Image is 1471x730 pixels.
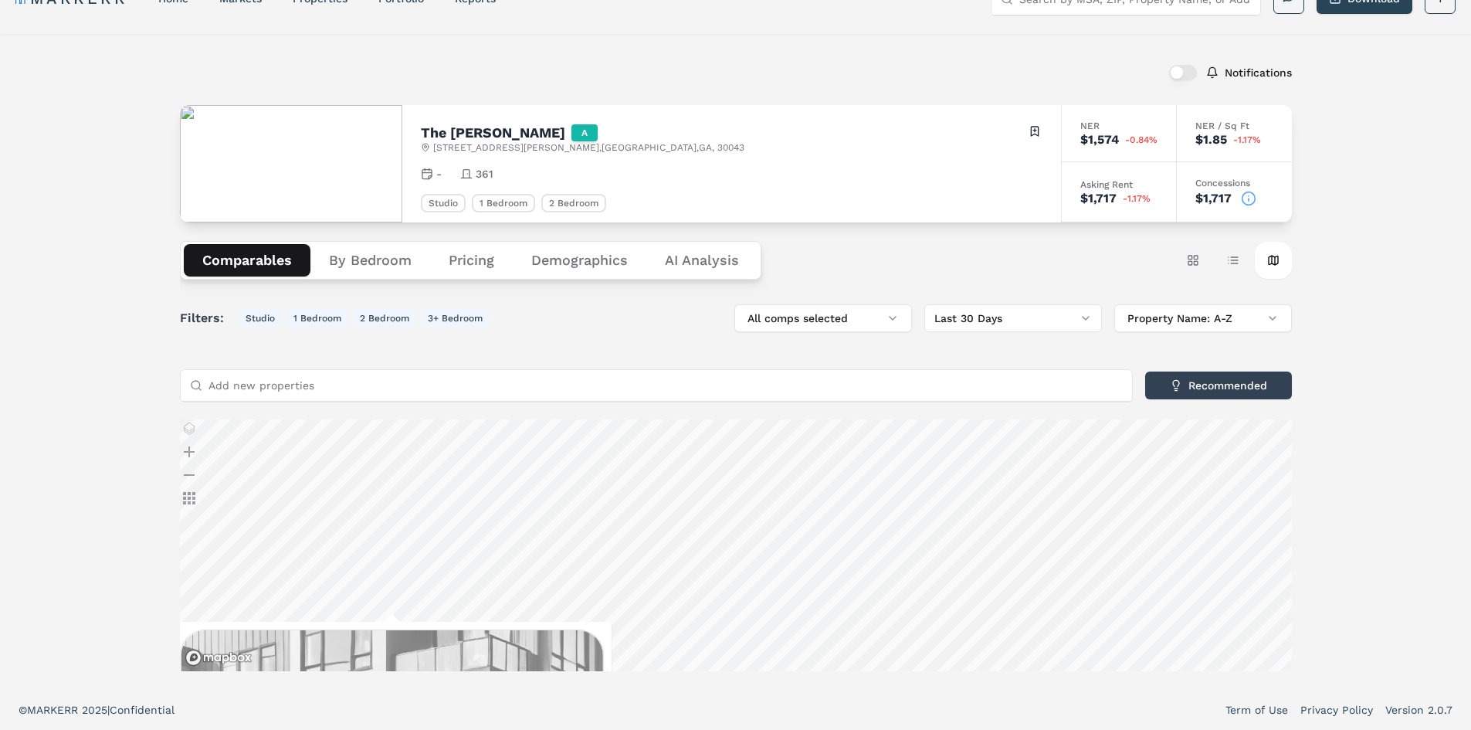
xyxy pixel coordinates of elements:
span: Confidential [110,704,175,716]
div: NER [1080,121,1157,131]
div: 2 Bedroom [541,194,606,212]
button: Property Name: A-Z [1114,304,1292,332]
div: $1,717 [1080,192,1117,205]
div: $1,717 [1195,192,1232,205]
button: Studio [239,309,281,328]
button: AI Analysis [646,244,758,277]
button: Pricing [430,244,513,277]
button: 1 Bedroom [287,309,347,328]
div: A [571,124,598,141]
button: Comparables [184,244,310,277]
div: 1 Bedroom [472,194,535,212]
div: Asking Rent [1080,180,1157,189]
a: Term of Use [1225,702,1288,718]
input: Add new properties [208,370,1123,401]
button: All comps selected [734,304,912,332]
h2: The [PERSON_NAME] [421,126,565,140]
span: Filters: [180,309,233,328]
span: © [19,704,27,716]
div: Studio [421,194,466,212]
button: 3+ Bedroom [422,309,489,328]
div: Concessions [1195,178,1273,188]
span: -1.17% [1233,135,1261,144]
button: Demographics [513,244,646,277]
button: By Bedroom [310,244,430,277]
label: Notifications [1225,67,1292,78]
span: -1.17% [1123,194,1151,203]
button: 2 Bedroom [354,309,415,328]
div: NER / Sq Ft [1195,121,1273,131]
div: $1,574 [1080,134,1119,146]
span: -0.84% [1125,135,1157,144]
div: $1.85 [1195,134,1227,146]
a: Version 2.0.7 [1385,702,1452,718]
button: Recommended [1145,372,1292,399]
span: MARKERR [27,704,82,716]
span: [STREET_ADDRESS][PERSON_NAME] , [GEOGRAPHIC_DATA] , GA , 30043 [433,141,744,154]
a: Privacy Policy [1300,702,1373,718]
span: 2025 | [82,704,110,716]
span: - [436,166,442,182]
a: Mapbox logo [185,649,253,667]
span: 361 [476,166,493,182]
